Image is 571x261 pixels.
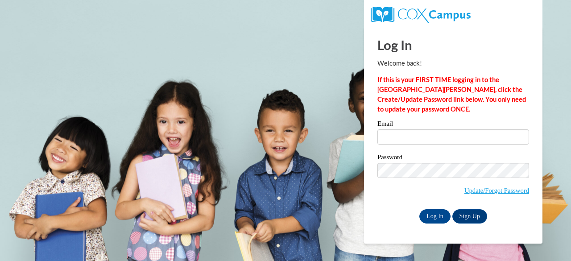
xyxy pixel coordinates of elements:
[371,7,471,23] img: COX Campus
[419,209,451,224] input: Log In
[377,76,526,113] strong: If this is your FIRST TIME logging in to the [GEOGRAPHIC_DATA][PERSON_NAME], click the Create/Upd...
[377,120,529,129] label: Email
[452,209,487,224] a: Sign Up
[377,36,529,54] h1: Log In
[377,154,529,163] label: Password
[377,58,529,68] p: Welcome back!
[464,187,529,194] a: Update/Forgot Password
